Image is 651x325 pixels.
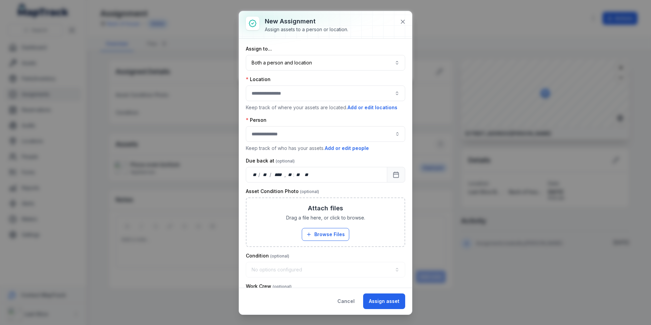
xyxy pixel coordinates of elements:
div: minute, [295,171,302,178]
span: Drag a file here, or click to browse. [286,214,365,221]
button: Both a person and location [246,55,405,71]
div: / [258,171,261,178]
h3: Attach files [308,204,343,213]
div: day, [252,171,258,178]
div: am/pm, [303,171,311,178]
div: : [293,171,295,178]
button: Assign asset [363,293,405,309]
div: , [284,171,287,178]
div: year, [272,171,284,178]
input: assignment-add:person-label [246,126,405,142]
button: Add or edit people [324,145,369,152]
div: hour, [287,171,293,178]
label: Assign to... [246,45,272,52]
label: Condition [246,252,289,259]
h3: New assignment [265,17,348,26]
div: month, [261,171,270,178]
label: Due back at [246,157,295,164]
label: Work Crew [246,283,292,290]
button: Cancel [332,293,360,309]
p: Keep track of who has your assets. [246,145,405,152]
div: Assign assets to a person or location. [265,26,348,33]
label: Asset Condition Photo [246,188,319,195]
button: Add or edit locations [347,104,398,111]
p: Keep track of where your assets are located. [246,104,405,111]
label: Person [246,117,267,123]
label: Location [246,76,271,83]
button: Browse Files [302,228,349,241]
button: Calendar [387,167,405,183]
div: / [270,171,272,178]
